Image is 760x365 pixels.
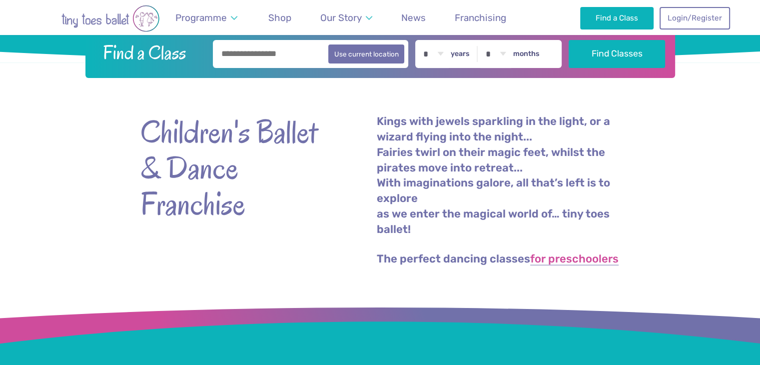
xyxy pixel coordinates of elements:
h2: Find a Class [95,40,206,65]
button: Find Classes [569,40,665,68]
a: for preschoolers [530,253,619,265]
a: Our Story [315,6,377,29]
a: Shop [264,6,296,29]
span: Shop [268,12,291,23]
span: Our Story [320,12,362,23]
a: Login/Register [660,7,730,29]
span: News [401,12,426,23]
label: years [451,49,470,58]
p: Kings with jewels sparkling in the light, or a wizard flying into the night... Fairies twirl on t... [377,114,620,237]
a: Franchising [450,6,511,29]
p: The perfect dancing classes [377,251,620,267]
label: months [513,49,540,58]
span: Programme [175,12,227,23]
img: tiny toes ballet [30,5,190,32]
button: Use current location [328,44,405,63]
span: Franchising [455,12,506,23]
a: News [397,6,431,29]
a: Find a Class [580,7,654,29]
strong: Children's Ballet & Dance Franchise [140,114,320,222]
a: Programme [171,6,242,29]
